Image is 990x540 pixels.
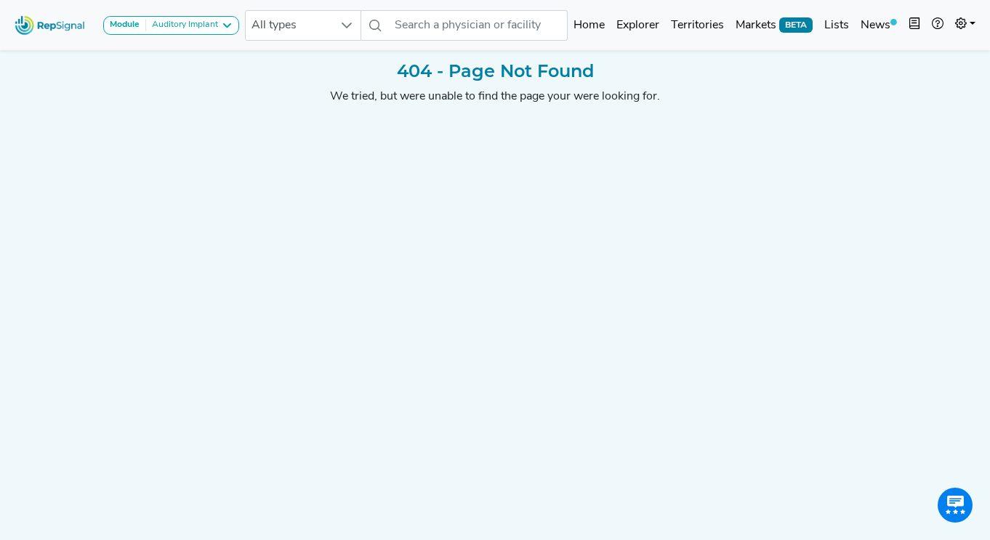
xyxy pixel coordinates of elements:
span: BETA [779,17,813,32]
a: Explorer [611,11,665,40]
a: Territories [665,11,730,40]
a: Home [568,11,611,40]
div: Auditory Implant [146,20,218,31]
span: All types [246,11,333,40]
h2: 404 - Page Not Found [81,61,909,82]
input: Search a physician or facility [389,10,568,41]
button: Intel Book [903,11,926,40]
a: Lists [818,11,855,40]
div: We tried, but were unable to find the page your were looking for. [81,88,909,105]
a: MarketsBETA [730,11,818,40]
a: News [855,11,903,40]
button: ModuleAuditory Implant [103,16,239,35]
strong: Module [110,20,140,29]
